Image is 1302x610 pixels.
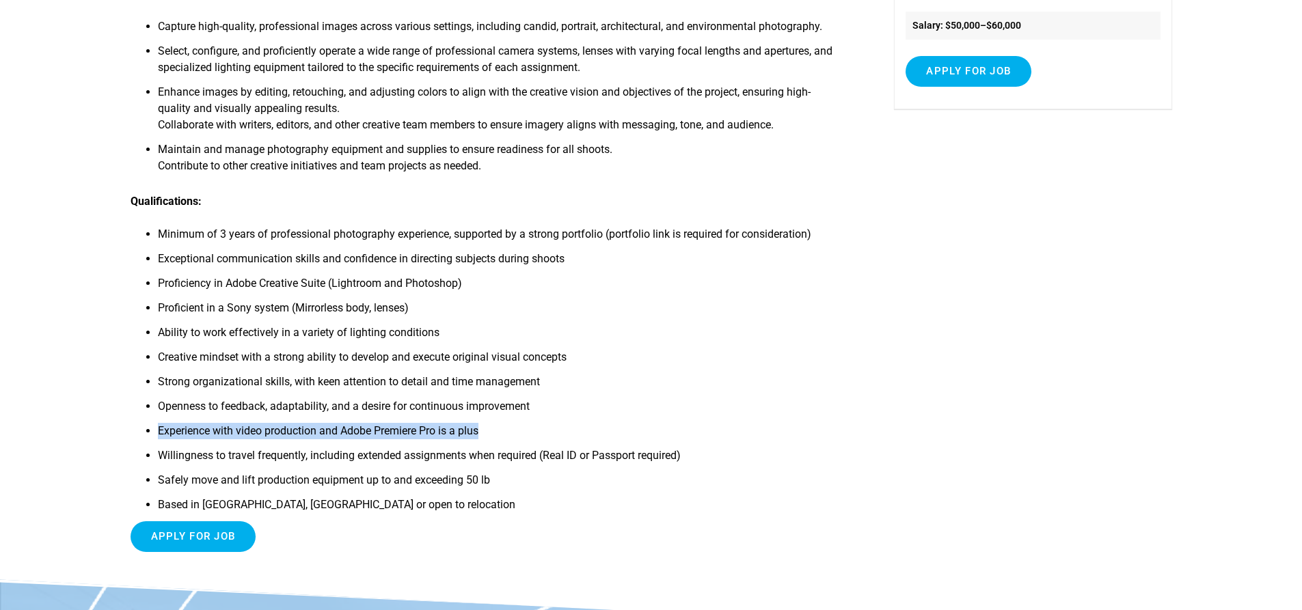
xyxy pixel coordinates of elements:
li: Maintain and manage photography equipment and supplies to ensure readiness for all shoots. Contri... [158,141,843,182]
input: Apply for job [131,521,256,552]
li: Capture high-quality, professional images across various settings, including candid, portrait, ar... [158,18,843,43]
li: Exceptional communication skills and confidence in directing subjects during shoots [158,251,843,275]
li: Strong organizational skills, with keen attention to detail and time management [158,374,843,398]
li: Proficient in a Sony system (Mirrorless body, lenses) [158,300,843,324]
li: Experience with video production and Adobe Premiere Pro is a plus [158,423,843,447]
li: Select, configure, and proficiently operate a wide range of professional camera systems, lenses w... [158,43,843,84]
li: Minimum of 3 years of professional photography experience, supported by a strong portfolio (portf... [158,226,843,251]
li: Creative mindset with a strong ability to develop and execute original visual concepts [158,349,843,374]
li: Proficiency in Adobe Creative Suite (Lightroom and Photoshop) [158,275,843,300]
li: Ability to work effectively in a variety of lighting conditions [158,324,843,349]
li: Based in [GEOGRAPHIC_DATA], [GEOGRAPHIC_DATA] or open to relocation [158,497,843,521]
li: Safely move and lift production equipment up to and exceeding 50 lb [158,472,843,497]
input: Apply for job [906,56,1031,87]
li: Enhance images by editing, retouching, and adjusting colors to align with the creative vision and... [158,84,843,141]
strong: Qualifications: [131,195,202,208]
li: Salary: $50,000–$60,000 [906,12,1160,40]
li: Willingness to travel frequently, including extended assignments when required (Real ID or Passpo... [158,447,843,472]
li: Openness to feedback, adaptability, and a desire for continuous improvement [158,398,843,423]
